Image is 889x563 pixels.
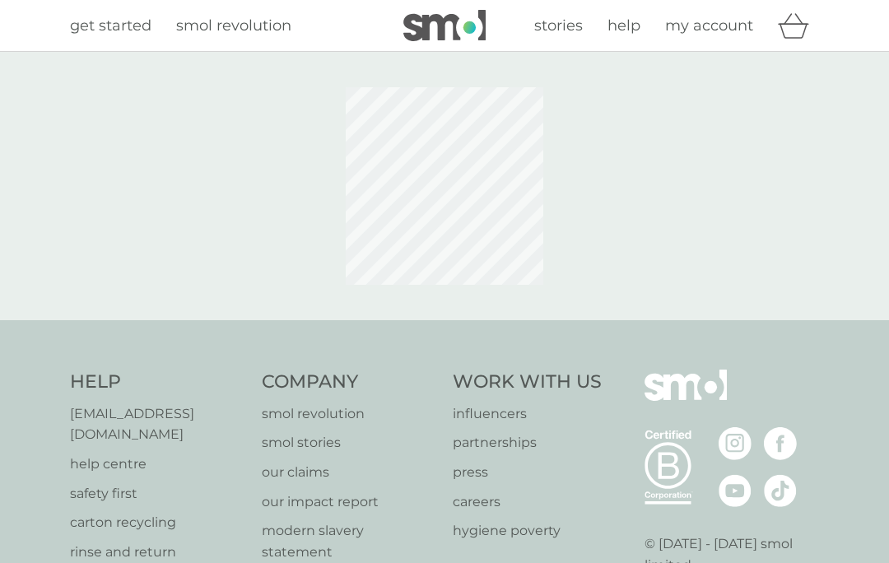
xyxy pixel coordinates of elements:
a: stories [534,14,583,38]
a: help [607,14,640,38]
a: safety first [70,483,245,505]
img: visit the smol Instagram page [719,427,752,460]
span: get started [70,16,151,35]
a: influencers [453,403,602,425]
a: smol revolution [262,403,437,425]
img: visit the smol Facebook page [764,427,797,460]
a: [EMAIL_ADDRESS][DOMAIN_NAME] [70,403,245,445]
a: our claims [262,462,437,483]
span: smol revolution [176,16,291,35]
img: visit the smol Youtube page [719,474,752,507]
a: partnerships [453,432,602,454]
a: our impact report [262,491,437,513]
h4: Company [262,370,437,395]
a: rinse and return [70,542,245,563]
a: modern slavery statement [262,520,437,562]
h4: Work With Us [453,370,602,395]
img: visit the smol Tiktok page [764,474,797,507]
img: smol [403,10,486,41]
a: careers [453,491,602,513]
div: basket [778,9,819,42]
h4: Help [70,370,245,395]
a: smol stories [262,432,437,454]
span: stories [534,16,583,35]
a: help centre [70,454,245,475]
a: carton recycling [70,512,245,533]
a: hygiene poverty [453,520,602,542]
span: my account [665,16,753,35]
a: my account [665,14,753,38]
a: press [453,462,602,483]
span: help [607,16,640,35]
img: smol [645,370,727,426]
a: get started [70,14,151,38]
a: smol revolution [176,14,291,38]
